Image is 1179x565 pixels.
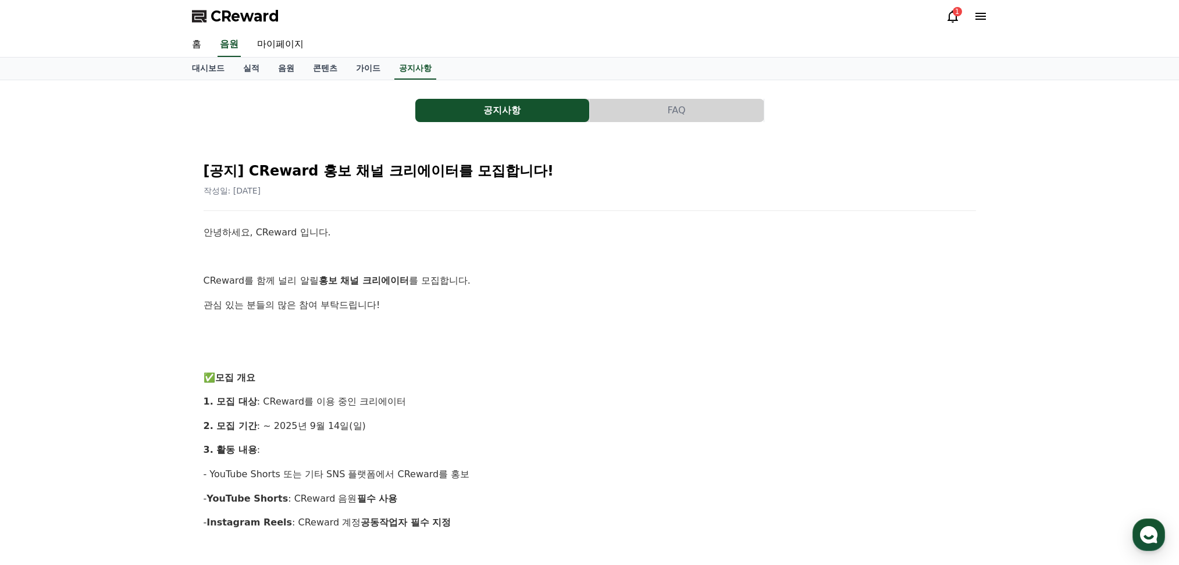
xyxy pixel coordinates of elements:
p: - : CReward 계정 [204,515,976,530]
strong: Instagram Reels [206,517,292,528]
strong: 공동작업자 필수 지정 [361,517,451,528]
a: 콘텐츠 [304,58,347,80]
p: - YouTube Shorts 또는 기타 SNS 플랫폼에서 CReward를 홍보 [204,467,976,482]
a: 공지사항 [394,58,436,80]
a: CReward [192,7,279,26]
a: 마이페이지 [248,33,313,57]
a: 홈 [183,33,211,57]
span: 작성일: [DATE] [204,186,261,195]
button: FAQ [590,99,764,122]
strong: 필수 사용 [357,493,398,504]
p: - : CReward 음원 [204,491,976,506]
p: 안녕하세요, CReward 입니다. [204,225,976,240]
a: FAQ [590,99,764,122]
p: : CReward를 이용 중인 크리에이터 [204,394,976,409]
a: 가이드 [347,58,390,80]
a: 음원 [269,58,304,80]
button: 공지사항 [415,99,589,122]
strong: 홍보 채널 크리에이터 [319,275,409,286]
strong: 3. 활동 내용 [204,444,257,455]
p: CReward를 함께 널리 알릴 를 모집합니다. [204,273,976,288]
strong: 2. 모집 기간 [204,420,257,431]
p: : [204,442,976,457]
strong: YouTube Shorts [206,493,288,504]
a: 1 [946,9,960,23]
p: ✅ [204,370,976,385]
strong: 모집 개요 [215,372,256,383]
h2: [공지] CReward 홍보 채널 크리에이터를 모집합니다! [204,162,976,180]
div: 1 [953,7,962,16]
a: 실적 [234,58,269,80]
p: 관심 있는 분들의 많은 참여 부탁드립니다! [204,298,976,313]
a: 대시보드 [183,58,234,80]
p: : ~ 2025년 9월 14일(일) [204,419,976,434]
a: 음원 [218,33,241,57]
span: CReward [211,7,279,26]
a: 공지사항 [415,99,590,122]
strong: 1. 모집 대상 [204,396,257,407]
